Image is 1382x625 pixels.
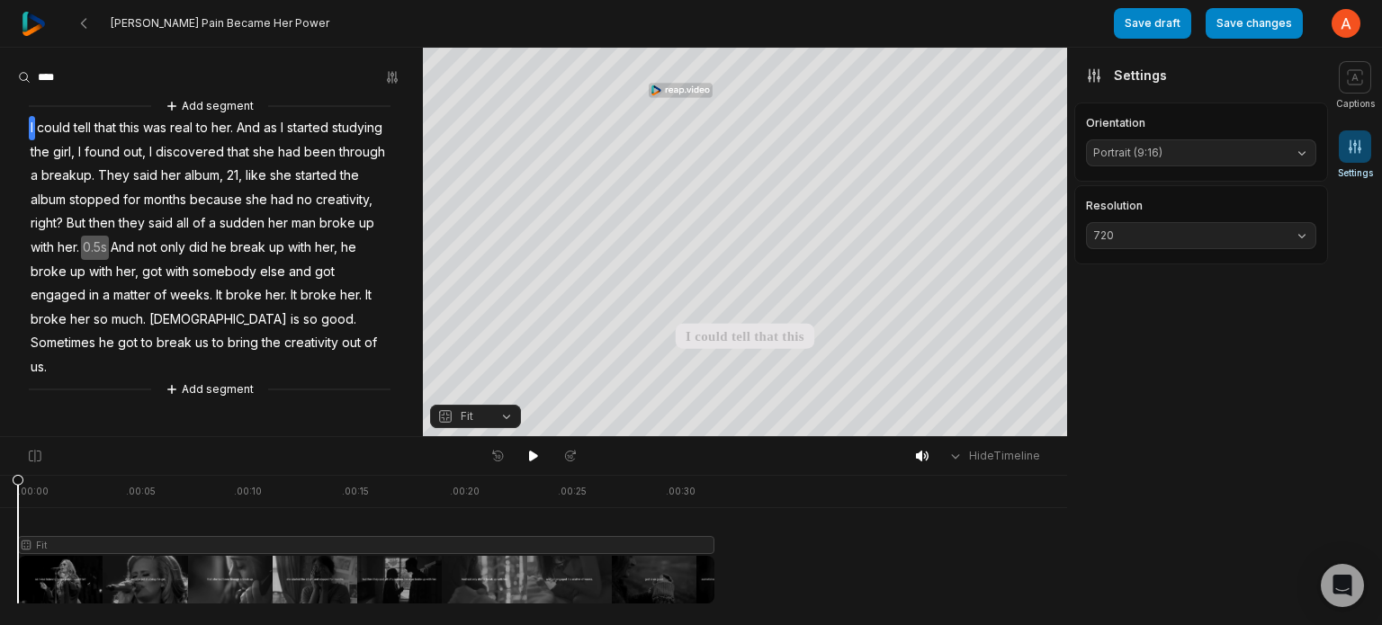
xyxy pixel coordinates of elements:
[155,331,193,355] span: break
[337,140,387,165] span: through
[229,236,267,260] span: break
[302,140,337,165] span: been
[363,283,373,308] span: It
[93,116,118,140] span: that
[148,140,154,165] span: I
[338,164,361,188] span: the
[148,308,289,332] span: [DEMOGRAPHIC_DATA]
[1336,61,1375,111] button: Captions
[286,236,313,260] span: with
[193,331,211,355] span: us
[207,211,218,236] span: a
[313,260,337,284] span: got
[121,140,148,165] span: out,
[81,236,109,260] span: 0.5s
[72,116,93,140] span: tell
[97,331,116,355] span: he
[187,236,210,260] span: did
[29,331,97,355] span: Sometimes
[268,164,293,188] span: she
[141,116,168,140] span: was
[121,188,142,212] span: for
[357,211,376,236] span: up
[226,331,260,355] span: bring
[159,164,183,188] span: her
[29,140,51,165] span: the
[96,164,131,188] span: They
[1114,8,1191,39] button: Save draft
[1093,228,1280,244] span: 720
[68,260,87,284] span: up
[29,308,68,332] span: broke
[101,283,112,308] span: a
[87,211,117,236] span: then
[363,331,379,355] span: of
[158,236,187,260] span: only
[276,140,302,165] span: had
[175,211,191,236] span: all
[340,331,363,355] span: out
[290,211,318,236] span: man
[289,308,301,332] span: is
[279,116,285,140] span: I
[1336,97,1375,111] span: Captions
[287,260,313,284] span: and
[461,408,473,424] span: Fit
[22,12,46,36] img: reap
[29,355,49,379] span: us.
[188,188,244,212] span: because
[301,308,319,332] span: so
[29,188,67,212] span: album
[285,116,330,140] span: started
[218,211,266,236] span: sudden
[191,260,258,284] span: somebody
[139,331,155,355] span: to
[51,140,76,165] span: girl,
[87,283,101,308] span: in
[225,164,244,188] span: 21,
[35,116,72,140] span: could
[293,164,338,188] span: started
[260,331,283,355] span: the
[154,140,226,165] span: discovered
[147,211,175,236] span: said
[56,236,81,260] span: her.
[117,211,147,236] span: they
[1321,564,1364,607] div: Open Intercom Messenger
[87,260,114,284] span: with
[339,236,358,260] span: he
[67,188,121,212] span: stopped
[29,236,56,260] span: with
[131,164,159,188] span: said
[1074,48,1328,103] div: Settings
[1086,118,1316,129] label: Orientation
[299,283,338,308] span: broke
[83,140,121,165] span: found
[118,116,141,140] span: this
[244,188,269,212] span: she
[338,283,363,308] span: her.
[269,188,295,212] span: had
[211,331,226,355] span: to
[313,236,339,260] span: her,
[283,331,340,355] span: creativity
[116,331,139,355] span: got
[210,236,229,260] span: he
[92,308,110,332] span: so
[29,211,65,236] span: right?
[111,16,329,31] span: [PERSON_NAME] Pain Became Her Power
[29,260,68,284] span: broke
[295,188,314,212] span: no
[168,283,214,308] span: weeks.
[1206,8,1303,39] button: Save changes
[109,236,136,260] span: And
[110,308,148,332] span: much.
[214,283,224,308] span: It
[244,164,268,188] span: like
[942,442,1045,469] button: HideTimeline
[267,236,286,260] span: up
[142,188,188,212] span: months
[319,308,358,332] span: good.
[318,211,357,236] span: broke
[164,260,191,284] span: with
